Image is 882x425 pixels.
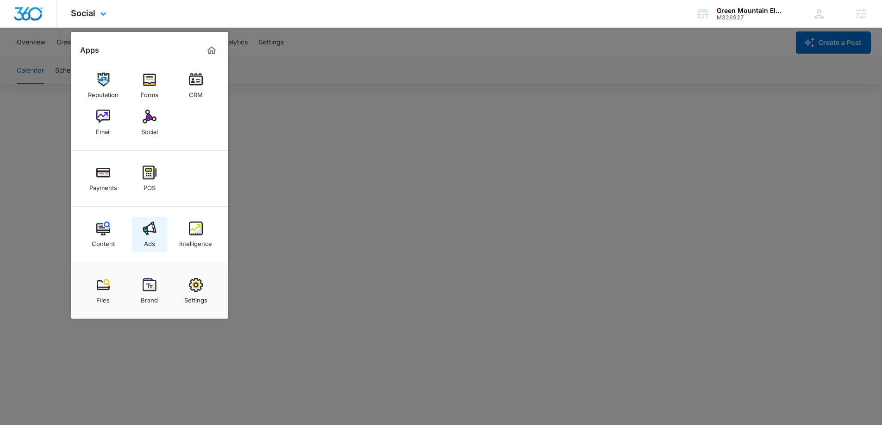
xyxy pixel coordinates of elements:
[141,123,158,136] div: Social
[132,161,167,196] a: POS
[178,68,213,103] a: CRM
[86,217,121,252] a: Content
[96,123,111,136] div: Email
[189,86,203,99] div: CRM
[144,179,156,191] div: POS
[92,235,115,247] div: Content
[141,86,158,99] div: Forms
[89,179,117,191] div: Payments
[178,273,213,308] a: Settings
[179,235,212,247] div: Intelligence
[132,68,167,103] a: Forms
[88,86,119,99] div: Reputation
[144,235,155,247] div: Ads
[141,292,158,304] div: Brand
[86,68,121,103] a: Reputation
[717,7,784,14] div: account name
[96,292,110,304] div: Files
[204,43,219,58] a: Marketing 360® Dashboard
[717,14,784,21] div: account id
[86,273,121,308] a: Files
[178,217,213,252] a: Intelligence
[86,105,121,140] a: Email
[132,217,167,252] a: Ads
[80,46,99,55] h2: Apps
[86,161,121,196] a: Payments
[132,273,167,308] a: Brand
[132,105,167,140] a: Social
[184,292,207,304] div: Settings
[71,8,95,18] span: Social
